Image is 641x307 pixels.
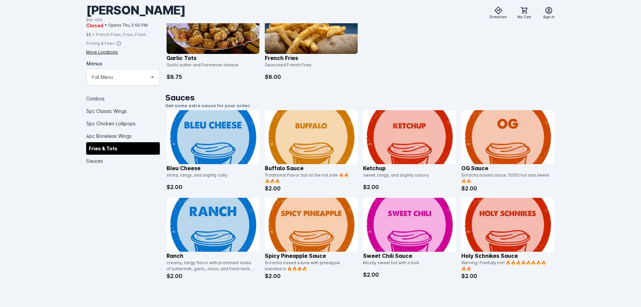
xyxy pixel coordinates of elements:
div: Seasoned French Fries [265,62,354,73]
p: $8.75 [167,73,259,81]
div: Sriracha based sauce. 50/50 hot and sweet 🔥🔥 [461,172,550,184]
div: French Fries, Fries, Fried Chicken, Tots, Buffalo Wings, Chicken, Wings, Fried Pickles [96,31,160,37]
p: Spicy Pineapple Sauce [265,252,358,260]
div: Bar 456 [86,17,185,23]
p: Sweet Chili Sauce [363,252,456,260]
div: Fries & Tots [86,142,160,154]
img: catalog item [461,198,554,252]
p: $2.00 [265,184,358,192]
div: Sriracha based sauce with pineapple blended in 🔥🔥🔥🔥 [265,260,354,272]
div: Combos [86,92,160,104]
h1: Sauces [165,92,556,104]
div: 5pc Classic Wings [86,104,160,117]
img: catalog item [265,198,358,252]
div: Garlic butter and Parmesan cheese [167,62,255,73]
p: Ketchup [363,164,456,172]
span: Closed [86,22,103,29]
img: catalog item [461,110,554,164]
div: Pricing & Fees [86,40,115,46]
div: sharp, tangy, and slightly salty [167,172,255,183]
span: • Opens Thu, 5:00 PM [105,22,148,28]
p: French Fries [265,54,358,62]
div: Warning: Painfully hot! 🔥🔥🔥🔥🔥🔥🔥🔥🔥🔥 [461,260,550,272]
div: Sauces [86,154,160,167]
p: $2.00 [363,183,456,191]
div: 5pc Chicken Lollipops [86,117,160,129]
div: [PERSON_NAME] [86,3,185,18]
div: More Locations [86,49,118,55]
img: catalog item [167,110,259,164]
p: $2.00 [363,271,456,279]
div: $$ [86,31,91,37]
p: $2.00 [461,184,554,192]
img: catalog item [167,198,259,252]
p: OG Sauce [461,164,554,172]
div: • [92,31,95,37]
p: $2.00 [167,272,259,280]
div: 4pc Boneless Wings [86,129,160,142]
p: Garlic Tots [167,54,259,62]
p: Ranch [167,252,259,260]
p: $2.00 [265,272,358,280]
p: $8.00 [265,73,358,81]
span: Directions [490,14,507,20]
p: Holy Schnikes Sauce [461,252,554,260]
div: Traditional Flavor but on the hot side 🔥🔥🔥🔥🔥 [265,172,354,184]
p: $2.00 [461,272,554,280]
p: Get some extra sauce for your order. [165,102,556,109]
div: Mostly sweet but with a kick [363,260,452,271]
p: Bleu Cheese [167,164,259,172]
p: $2.00 [167,183,259,191]
div: creamy, tangy flavor with prominent notes of buttermilk, garlic, onion, and fresh herbs like [PER... [167,260,255,272]
img: catalog item [363,110,456,164]
div: sweet, tangy, and slightly savory [363,172,452,183]
mat-label: Menus [86,60,102,66]
img: catalog item [363,198,456,252]
mat-select-trigger: Full Menu [92,73,113,81]
img: catalog item [265,110,358,164]
p: Buffalo Sauce [265,164,358,172]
